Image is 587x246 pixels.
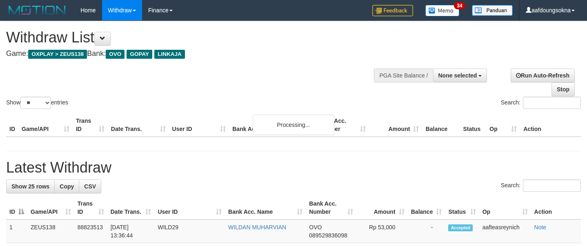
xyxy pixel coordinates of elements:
th: Amount: activate to sort column ascending [356,196,408,219]
img: panduan.png [472,5,513,16]
a: Copy [54,180,79,193]
th: Amount [369,113,422,137]
span: Show 25 rows [11,183,49,190]
td: Rp 53,000 [356,219,408,243]
h1: Latest Withdraw [6,160,581,176]
select: Showentries [20,97,51,109]
th: Op [486,113,520,137]
td: [DATE] 13:36:44 [107,219,155,243]
span: GOPAY [127,50,152,59]
td: aafteasreynich [479,219,531,243]
th: User ID [169,113,229,137]
img: MOTION_logo.png [6,4,68,16]
label: Search: [501,97,581,109]
td: 88823513 [74,219,107,243]
th: Status [460,113,486,137]
th: ID [6,113,18,137]
label: Show entries [6,97,68,109]
a: Note [534,224,547,230]
a: Stop [551,82,575,96]
th: Trans ID: activate to sort column ascending [74,196,107,219]
span: CSV [84,183,96,190]
td: - [408,219,445,243]
h1: Withdraw List [6,29,383,46]
span: OVO [106,50,125,59]
div: PGA Site Balance / [374,69,433,82]
th: Bank Acc. Name [229,113,315,137]
a: Run Auto-Refresh [511,69,575,82]
th: Action [520,113,581,137]
span: OXPLAY > ZEUS138 [28,50,87,59]
th: Game/API: activate to sort column ascending [27,196,74,219]
label: Search: [501,180,581,192]
span: Copy 089529836098 to clipboard [309,232,347,239]
th: Action [531,196,581,219]
h4: Game: Bank: [6,50,383,58]
th: Balance: activate to sort column ascending [408,196,445,219]
button: None selected [433,69,487,82]
td: 1 [6,219,27,243]
td: WILD29 [154,219,225,243]
th: Op: activate to sort column ascending [479,196,531,219]
span: Accepted [448,224,473,231]
span: 34 [454,2,465,9]
th: Game/API [18,113,73,137]
th: Bank Acc. Name: activate to sort column ascending [225,196,306,219]
span: LINKAJA [154,50,185,59]
td: ZEUS138 [27,219,74,243]
div: Processing... [253,115,334,135]
a: Show 25 rows [6,180,55,193]
span: Copy [60,183,74,190]
th: User ID: activate to sort column ascending [154,196,225,219]
th: Date Trans.: activate to sort column ascending [107,196,155,219]
img: Button%20Memo.svg [425,5,460,16]
span: OVO [309,224,322,230]
th: ID: activate to sort column descending [6,196,27,219]
th: Status: activate to sort column ascending [445,196,479,219]
th: Date Trans. [108,113,169,137]
a: CSV [79,180,101,193]
th: Trans ID [73,113,108,137]
input: Search: [523,180,581,192]
th: Bank Acc. Number [316,113,369,137]
th: Balance [422,113,460,137]
input: Search: [523,97,581,109]
span: None selected [438,72,477,79]
img: Feedback.jpg [372,5,413,16]
a: WILDAN MUHARVIAN [228,224,286,230]
th: Bank Acc. Number: activate to sort column ascending [306,196,356,219]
